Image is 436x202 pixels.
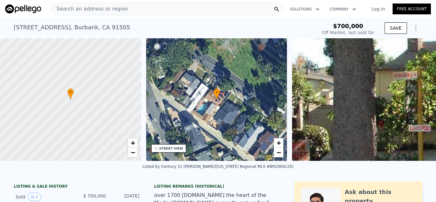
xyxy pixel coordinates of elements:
a: Zoom out [274,148,283,157]
a: Zoom in [274,138,283,148]
span: $ 700,000 [83,193,106,198]
a: Zoom in [128,138,138,148]
span: − [131,148,135,156]
span: + [277,139,281,147]
span: • [67,89,74,95]
span: − [277,148,281,156]
span: • [214,89,220,95]
button: View historical data [28,193,41,201]
div: [DATE] [111,193,139,201]
a: Log In [364,6,393,12]
button: Company [325,4,361,15]
img: Pellego [5,4,41,13]
span: + [131,139,135,147]
button: SAVE [385,22,407,34]
div: Listed by Century 21 [PERSON_NAME] ([US_STATE] Regional MLS #BR2004125) [142,164,294,169]
div: • [67,88,74,100]
div: Off Market, last sold for [322,29,374,36]
button: Show Options [410,22,422,34]
a: Free Account [393,4,431,14]
button: Solutions [285,4,325,15]
div: Listing Remarks (Historical) [154,184,282,189]
span: Search an address or region [51,5,128,13]
a: Zoom out [128,148,138,157]
div: [STREET_ADDRESS] , Burbank , CA 91505 [14,23,130,32]
div: Sold [16,193,72,201]
div: STREET VIEW [159,146,183,151]
span: $700,000 [333,23,363,29]
div: LISTING & SALE HISTORY [14,184,141,190]
div: • [214,88,220,100]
